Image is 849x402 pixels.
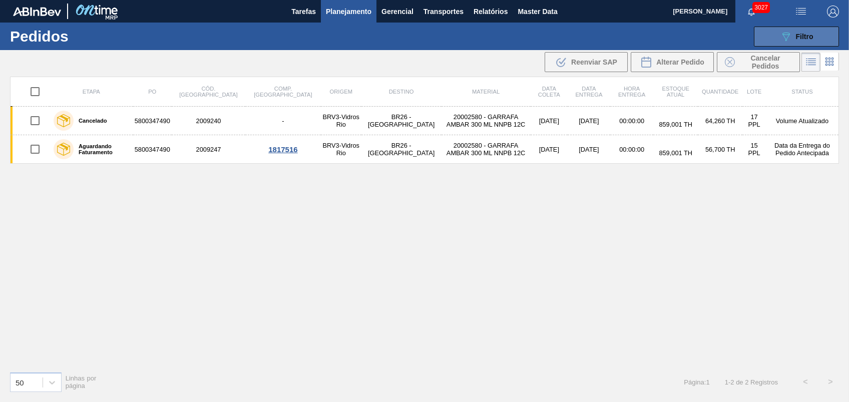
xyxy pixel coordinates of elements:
[531,107,568,135] td: [DATE]
[659,149,692,157] span: 859,001 TH
[361,135,442,164] td: BR26 - [GEOGRAPHIC_DATA]
[659,121,692,128] span: 859,001 TH
[818,369,843,394] button: >
[389,89,414,95] span: Destino
[735,5,767,19] button: Notificações
[83,89,100,95] span: Etapa
[796,33,813,41] span: Filtro
[148,89,156,95] span: PO
[766,107,839,135] td: Volume Atualizado
[698,135,742,164] td: 56,700 TH
[747,89,761,95] span: Lote
[361,107,442,135] td: BR26 - [GEOGRAPHIC_DATA]
[330,89,352,95] span: Origem
[610,107,654,135] td: 00:00:00
[423,6,464,18] span: Transportes
[442,107,531,135] td: 20002580 - GARRAFA AMBAR 300 ML NNPB 12C
[531,135,568,164] td: [DATE]
[74,118,107,124] label: Cancelado
[172,135,245,164] td: 2009247
[801,53,820,72] div: Visão em Lista
[179,86,237,98] span: Cód. [GEOGRAPHIC_DATA]
[827,6,839,18] img: Logout
[793,369,818,394] button: <
[684,378,709,386] span: Página : 1
[717,52,800,72] button: Cancelar Pedidos
[518,6,557,18] span: Master Data
[725,378,778,386] span: 1 - 2 de 2 Registros
[766,135,839,164] td: Data da Entrega do Pedido Antecipada
[739,54,792,70] span: Cancelar Pedidos
[11,107,839,135] a: Cancelado58003474902009240-BRV3-Vidros RioBR26 - [GEOGRAPHIC_DATA]20002580 - GARRAFA AMBAR 300 ML...
[66,374,97,389] span: Linhas por página
[656,58,704,66] span: Alterar Pedido
[472,89,500,95] span: Material
[11,135,839,164] a: Aguardando Faturamento58003474902009247BRV3-Vidros RioBR26 - [GEOGRAPHIC_DATA]20002580 - GARRAFA ...
[10,31,157,42] h1: Pedidos
[662,86,689,98] span: Estoque atual
[571,58,617,66] span: Reenviar SAP
[133,107,172,135] td: 5800347490
[568,107,610,135] td: [DATE]
[474,6,508,18] span: Relatórios
[820,53,839,72] div: Visão em Cards
[795,6,807,18] img: userActions
[16,378,24,386] div: 50
[618,86,645,98] span: Hora Entrega
[13,7,61,16] img: TNhmsLtSVTkK8tSr43FrP2fwEKptu5GPRR3wAAAABJRU5ErkJggg==
[631,52,714,72] div: Alterar Pedido
[442,135,531,164] td: 20002580 - GARRAFA AMBAR 300 ML NNPB 12C
[754,27,839,47] button: Filtro
[254,86,312,98] span: Comp. [GEOGRAPHIC_DATA]
[74,143,129,155] label: Aguardando Faturamento
[752,2,770,13] span: 3027
[717,52,800,72] div: Cancelar Pedidos em Massa
[545,52,628,72] div: Reenviar SAP
[381,6,413,18] span: Gerencial
[291,6,316,18] span: Tarefas
[133,135,172,164] td: 5800347490
[247,145,319,154] div: 1817516
[245,107,321,135] td: -
[610,135,654,164] td: 00:00:00
[791,89,812,95] span: Status
[326,6,371,18] span: Planejamento
[321,135,361,164] td: BRV3-Vidros Rio
[702,89,738,95] span: Quantidade
[568,135,610,164] td: [DATE]
[742,107,766,135] td: 17 PPL
[321,107,361,135] td: BRV3-Vidros Rio
[698,107,742,135] td: 64,260 TH
[575,86,602,98] span: Data entrega
[172,107,245,135] td: 2009240
[538,86,560,98] span: Data coleta
[742,135,766,164] td: 15 PPL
